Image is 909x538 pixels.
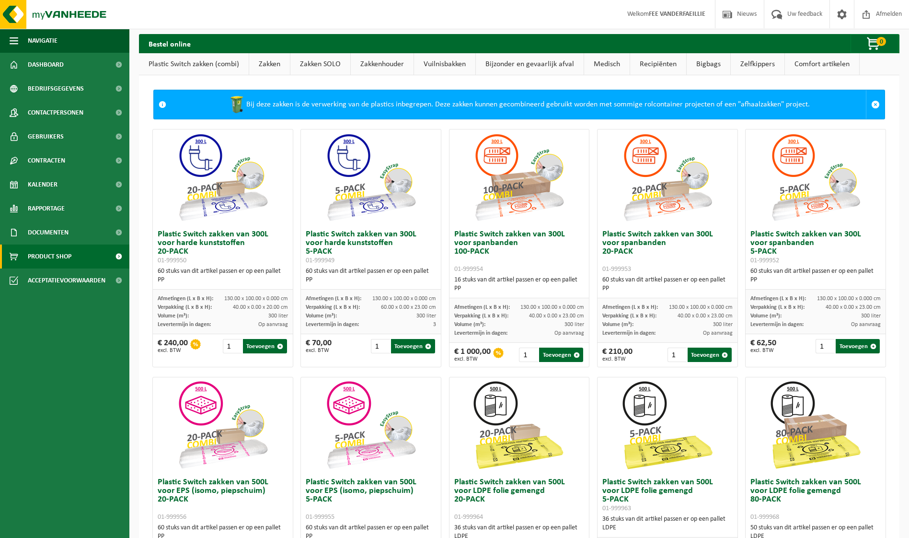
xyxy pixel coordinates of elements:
span: Op aanvraag [851,322,881,327]
span: Afmetingen (L x B x H): [158,296,213,302]
span: excl. BTW [602,356,633,362]
div: € 1 000,00 [454,348,491,362]
div: 16 stuks van dit artikel passen er op een pallet [454,276,585,293]
span: Levertermijn in dagen: [158,322,211,327]
span: excl. BTW [306,348,332,353]
span: Levertermijn in dagen: [750,322,804,327]
input: 1 [667,348,687,362]
span: 300 liter [861,313,881,319]
span: 01-999950 [158,257,186,264]
a: Zakkenhouder [351,53,414,75]
span: Verpakking (L x B x H): [454,313,508,319]
a: Zakken SOLO [290,53,350,75]
span: Product Shop [28,245,71,269]
img: 01-999968 [768,377,863,473]
span: Gebruikers [28,125,64,149]
span: excl. BTW [158,348,188,353]
button: Toevoegen [243,339,287,353]
span: Acceptatievoorwaarden [28,269,105,292]
h2: Bestel online [139,34,200,53]
h3: Plastic Switch zakken van 500L voor LDPE folie gemengd 20-PACK [454,478,585,521]
a: Bigbags [687,53,730,75]
div: € 210,00 [602,348,633,362]
span: Levertermijn in dagen: [454,330,507,336]
h3: Plastic Switch zakken van 300L voor spanbanden 5-PACK [750,230,881,265]
span: Contactpersonen [28,101,83,125]
img: 01-999956 [175,377,271,473]
span: Afmetingen (L x B x H): [306,296,361,302]
span: 01-999954 [454,266,483,273]
span: Volume (m³): [602,322,633,327]
span: 40.00 x 0.00 x 23.00 cm [529,313,584,319]
a: Recipiënten [630,53,686,75]
span: 01-999949 [306,257,334,264]
button: Toevoegen [391,339,435,353]
span: 40.00 x 0.00 x 20.00 cm [233,304,288,310]
input: 1 [816,339,835,353]
span: 300 liter [564,322,584,327]
span: Levertermijn in dagen: [306,322,359,327]
input: 1 [223,339,242,353]
div: 60 stuks van dit artikel passen er op een pallet [158,267,288,284]
img: WB-0240-HPE-GN-50.png [227,95,246,114]
h3: Plastic Switch zakken van 500L voor EPS (isomo, piepschuim) 5-PACK [306,478,436,521]
span: Contracten [28,149,65,173]
a: Bijzonder en gevaarlijk afval [476,53,584,75]
h3: Plastic Switch zakken van 500L voor EPS (isomo, piepschuim) 20-PACK [158,478,288,521]
span: 300 liter [268,313,288,319]
span: Dashboard [28,53,64,77]
span: Navigatie [28,29,58,53]
div: PP [158,276,288,284]
div: PP [602,284,733,293]
div: PP [306,276,436,284]
span: 130.00 x 100.00 x 0.000 cm [224,296,288,302]
div: Bij deze zakken is de verwerking van de plastics inbegrepen. Deze zakken kunnen gecombineerd gebr... [171,90,866,119]
span: 01-999968 [750,514,779,521]
img: 01-999950 [175,129,271,225]
img: 01-999949 [323,129,419,225]
span: Bedrijfsgegevens [28,77,84,101]
span: Afmetingen (L x B x H): [602,304,658,310]
div: PP [454,284,585,293]
span: 0 [876,37,886,46]
h3: Plastic Switch zakken van 300L voor spanbanden 100-PACK [454,230,585,273]
div: PP [750,276,881,284]
a: Zakken [249,53,290,75]
span: 300 liter [713,322,733,327]
img: 01-999954 [471,129,567,225]
span: Volume (m³): [306,313,337,319]
span: Op aanvraag [554,330,584,336]
h3: Plastic Switch zakken van 300L voor spanbanden 20-PACK [602,230,733,273]
span: excl. BTW [454,356,491,362]
img: 01-999963 [620,377,715,473]
div: LDPE [602,524,733,532]
a: Sluit melding [866,90,885,119]
div: 60 stuks van dit artikel passen er op een pallet [750,267,881,284]
input: 1 [371,339,390,353]
button: Toevoegen [836,339,880,353]
span: 3 [433,322,436,327]
span: Rapportage [28,197,65,221]
button: 0 [851,34,898,53]
div: 60 stuks van dit artikel passen er op een pallet [602,276,733,293]
input: 1 [519,348,538,362]
strong: FEE VANDERFAEILLIE [649,11,705,18]
span: excl. BTW [750,348,776,353]
span: 40.00 x 0.00 x 23.00 cm [678,313,733,319]
span: 01-999953 [602,266,631,273]
div: € 70,00 [306,339,332,353]
div: 60 stuks van dit artikel passen er op een pallet [306,267,436,284]
span: 01-999963 [602,505,631,512]
span: Documenten [28,221,69,245]
span: 01-999956 [158,514,186,521]
span: Volume (m³): [454,322,485,327]
span: Afmetingen (L x B x H): [454,304,510,310]
span: 01-999952 [750,257,779,264]
div: 36 stuks van dit artikel passen er op een pallet [602,515,733,532]
span: Levertermijn in dagen: [602,330,656,336]
h3: Plastic Switch zakken van 500L voor LDPE folie gemengd 5-PACK [602,478,733,513]
span: 300 liter [416,313,436,319]
span: Verpakking (L x B x H): [602,313,656,319]
h3: Plastic Switch zakken van 500L voor LDPE folie gemengd 80-PACK [750,478,881,521]
span: Verpakking (L x B x H): [750,304,805,310]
